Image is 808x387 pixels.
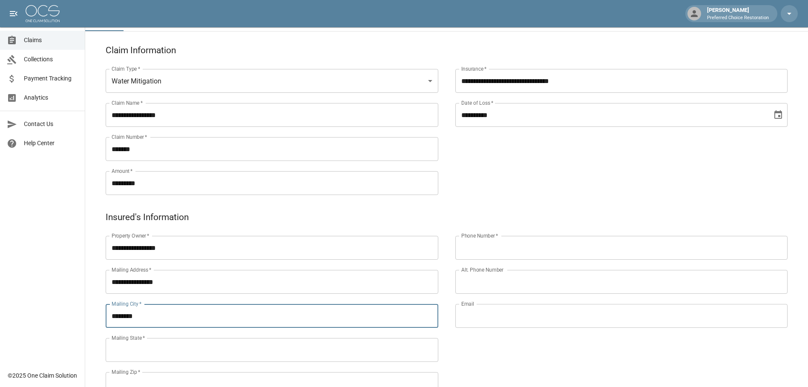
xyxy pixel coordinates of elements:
[24,74,78,83] span: Payment Tracking
[112,133,147,140] label: Claim Number
[112,232,150,239] label: Property Owner
[461,65,486,72] label: Insurance
[461,266,503,273] label: Alt. Phone Number
[24,36,78,45] span: Claims
[704,6,772,21] div: [PERSON_NAME]
[24,139,78,148] span: Help Center
[461,232,498,239] label: Phone Number
[112,99,143,106] label: Claim Name
[112,300,142,307] label: Mailing City
[24,55,78,64] span: Collections
[112,334,145,341] label: Mailing State
[112,167,133,175] label: Amount
[24,93,78,102] span: Analytics
[461,99,493,106] label: Date of Loss
[112,266,151,273] label: Mailing Address
[770,106,787,123] button: Choose date, selected date is Sep 13, 2025
[24,120,78,129] span: Contact Us
[112,65,140,72] label: Claim Type
[5,5,22,22] button: open drawer
[106,69,438,93] div: Water Mitigation
[707,14,769,22] p: Preferred Choice Restoration
[461,300,474,307] label: Email
[26,5,60,22] img: ocs-logo-white-transparent.png
[8,371,77,380] div: © 2025 One Claim Solution
[112,368,141,376] label: Mailing Zip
